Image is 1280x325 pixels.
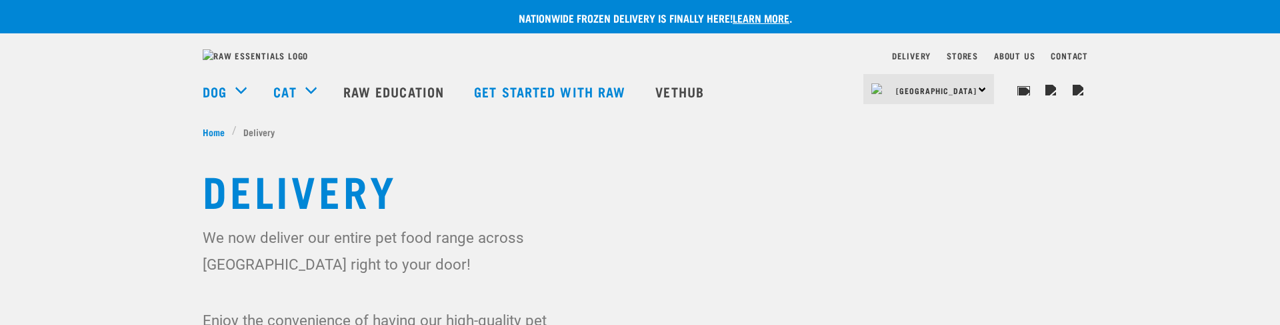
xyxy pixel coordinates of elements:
a: Raw Education [330,65,461,118]
a: Get started with Raw [461,65,642,118]
img: home-icon@2x.png [1073,85,1083,95]
img: user.png [1045,85,1056,95]
nav: breadcrumbs [203,125,1077,139]
img: home-icon-1@2x.png [1017,83,1030,95]
a: Contact [1051,53,1088,58]
nav: dropdown navigation [192,44,1088,68]
span: [GEOGRAPHIC_DATA] [896,88,977,93]
span: Home [203,125,225,139]
img: van-moving.png [871,83,889,95]
a: Cat [273,81,296,101]
img: Raw Essentials Logo [203,49,308,63]
p: We now deliver our entire pet food range across [GEOGRAPHIC_DATA] right to your door! [203,224,553,278]
a: Dog [203,81,227,101]
a: Learn more [733,15,789,21]
a: Delivery [892,53,931,58]
a: Stores [947,53,978,58]
h1: Delivery [203,166,1077,214]
a: About Us [994,53,1035,58]
a: Vethub [642,65,721,118]
a: Home [203,125,232,139]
